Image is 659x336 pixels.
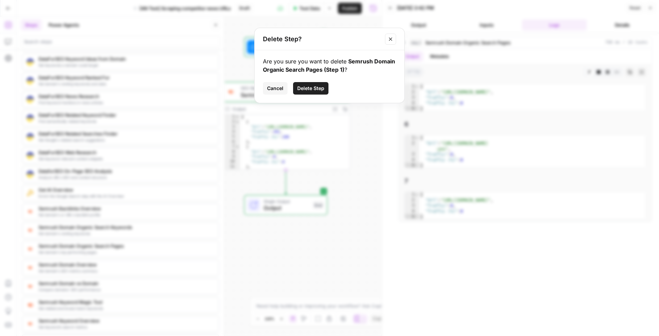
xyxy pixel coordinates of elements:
button: Cancel [263,82,288,95]
span: Cancel [267,85,283,92]
button: Delete Step [293,82,328,95]
span: Delete Step [297,85,324,92]
h2: Delete Step? [263,34,381,44]
button: Close modal [385,34,396,45]
div: Are you sure you want to delete ? [263,57,396,74]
